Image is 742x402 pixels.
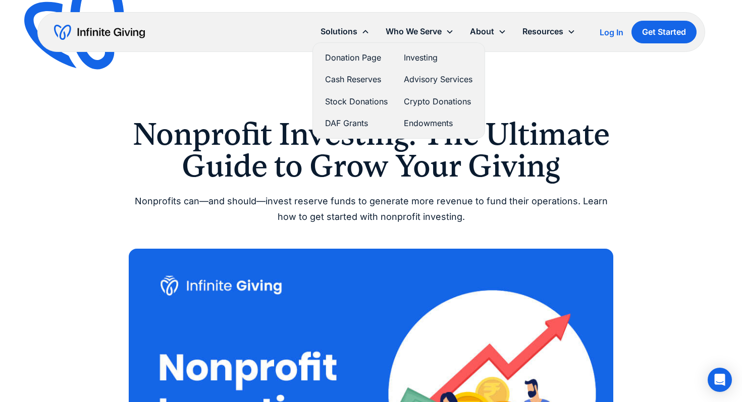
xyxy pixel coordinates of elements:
div: Resources [522,25,563,38]
a: DAF Grants [325,117,388,130]
a: Endowments [404,117,472,130]
div: About [462,21,514,42]
div: Who We Serve [386,25,442,38]
div: Solutions [321,25,357,38]
div: Resources [514,21,584,42]
div: Log In [600,28,623,36]
div: Open Intercom Messenger [708,368,732,392]
a: Investing [404,51,472,65]
nav: Solutions [312,42,485,139]
div: Who We Serve [378,21,462,42]
a: home [54,24,145,40]
a: Donation Page [325,51,388,65]
a: Cash Reserves [325,73,388,86]
a: Stock Donations [325,95,388,108]
a: Advisory Services [404,73,472,86]
a: Log In [600,26,623,38]
div: About [470,25,494,38]
h1: Nonprofit Investing: The Ultimate Guide to Grow Your Giving [129,119,613,182]
div: Nonprofits can—and should—invest reserve funds to generate more revenue to fund their operations.... [129,194,613,224]
a: Get Started [631,21,697,43]
div: Solutions [312,21,378,42]
a: Crypto Donations [404,95,472,108]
